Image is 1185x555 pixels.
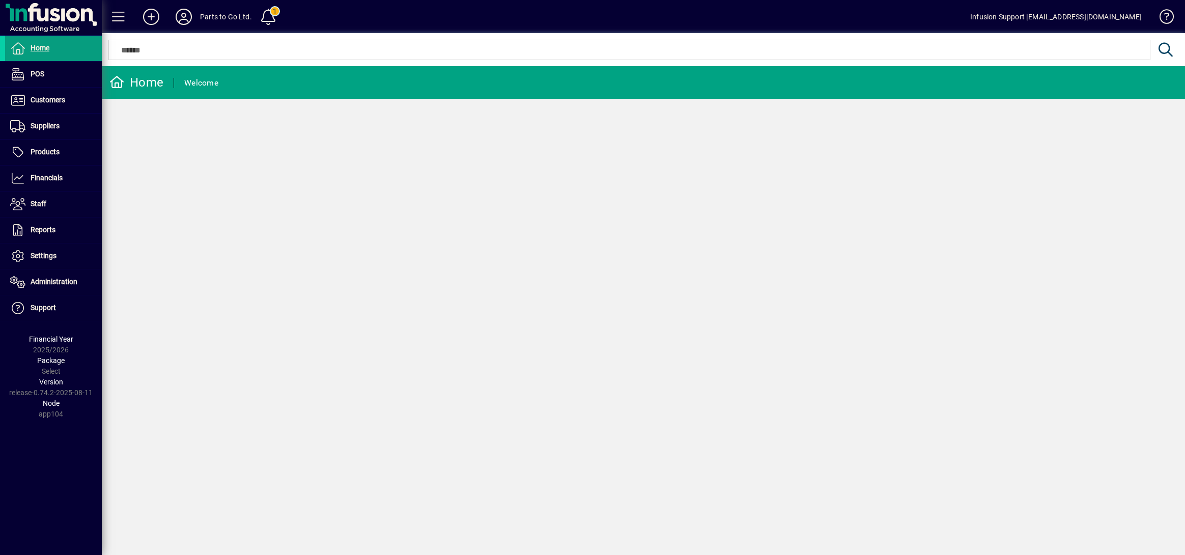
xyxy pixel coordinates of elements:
[184,75,218,91] div: Welcome
[5,114,102,139] a: Suppliers
[43,399,60,407] span: Node
[109,74,163,91] div: Home
[167,8,200,26] button: Profile
[29,335,73,343] span: Financial Year
[1152,2,1172,35] a: Knowledge Base
[5,88,102,113] a: Customers
[5,165,102,191] a: Financials
[31,122,60,130] span: Suppliers
[5,191,102,217] a: Staff
[31,44,49,52] span: Home
[31,252,57,260] span: Settings
[5,217,102,243] a: Reports
[31,96,65,104] span: Customers
[5,140,102,165] a: Products
[31,70,44,78] span: POS
[31,174,63,182] span: Financials
[5,243,102,269] a: Settings
[31,277,77,286] span: Administration
[31,303,56,312] span: Support
[31,226,55,234] span: Reports
[39,378,63,386] span: Version
[5,295,102,321] a: Support
[5,62,102,87] a: POS
[5,269,102,295] a: Administration
[200,9,252,25] div: Parts to Go Ltd.
[970,9,1142,25] div: Infusion Support [EMAIL_ADDRESS][DOMAIN_NAME]
[135,8,167,26] button: Add
[37,356,65,365] span: Package
[31,148,60,156] span: Products
[31,200,46,208] span: Staff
